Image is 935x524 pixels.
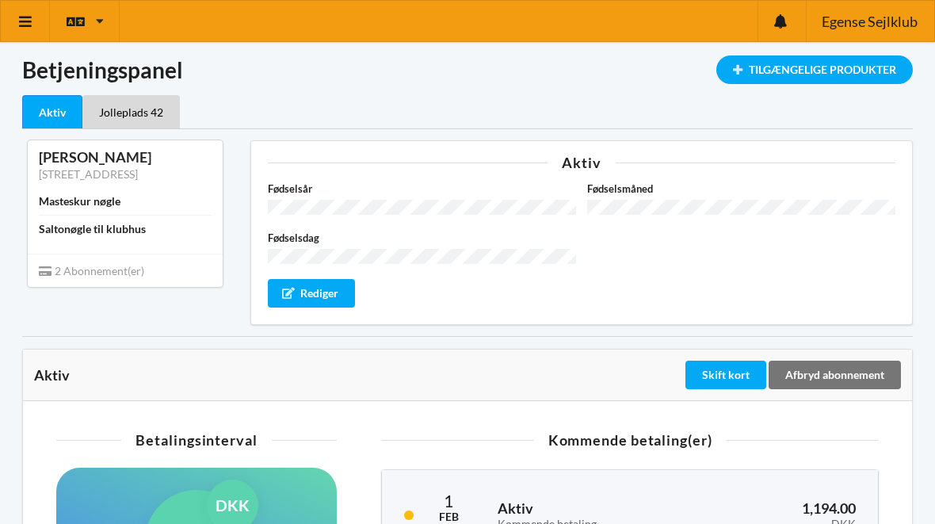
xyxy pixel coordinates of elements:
[268,279,355,308] div: Rediger
[436,492,461,509] div: 1
[56,433,337,447] div: Betalingsinterval
[587,181,895,197] label: Fødselsmåned
[268,230,576,246] label: Fødselsdag
[769,361,901,389] div: Afbryd abonnement
[39,264,144,277] span: 2 Abonnement(er)
[39,221,146,237] div: Saltonøgle til klubhus
[268,155,895,170] div: Aktiv
[822,14,918,29] span: Egense Sejlklub
[82,95,180,128] div: Jolleplads 42
[39,148,212,166] div: [PERSON_NAME]
[34,367,682,383] div: Aktiv
[22,55,913,84] h1: Betjeningspanel
[39,167,138,181] a: [STREET_ADDRESS]
[716,55,913,84] div: Tilgængelige Produkter
[685,361,766,389] div: Skift kort
[39,193,120,209] div: Masteskur nøgle
[22,95,82,129] div: Aktiv
[381,433,879,447] div: Kommende betaling(er)
[268,181,576,197] label: Fødselsår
